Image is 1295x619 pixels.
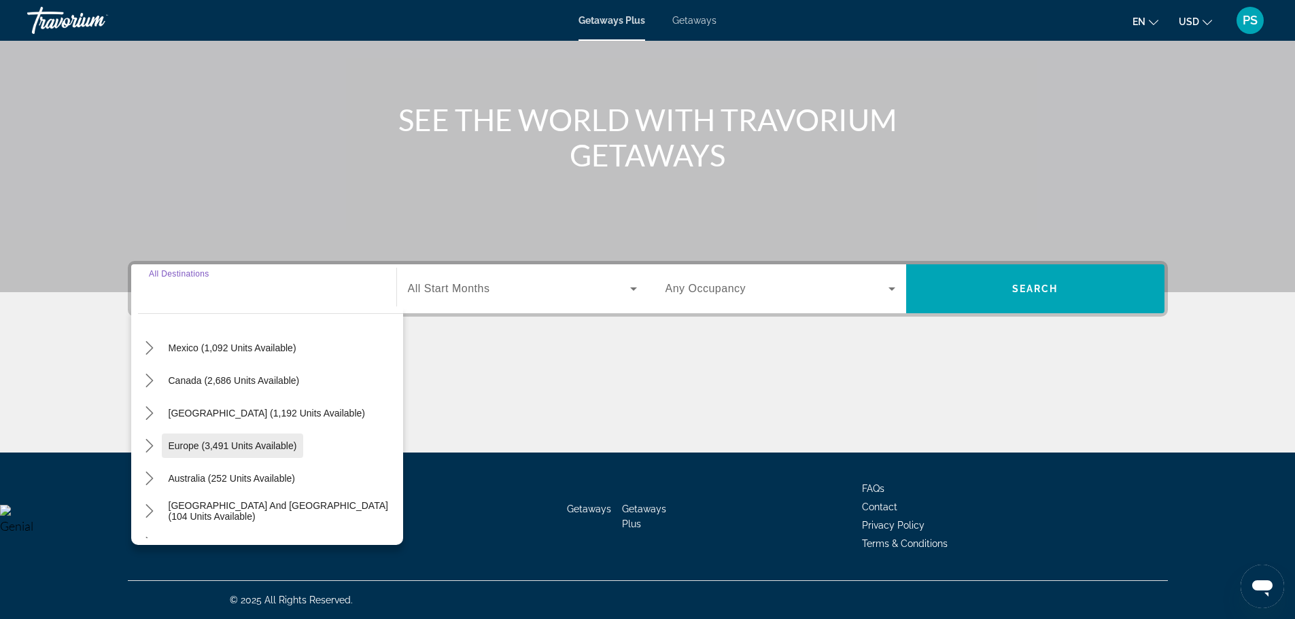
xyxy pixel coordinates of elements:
[906,264,1164,313] button: Search
[138,499,162,523] button: Toggle South Pacific and Oceania (104 units available) submenu
[169,500,396,522] span: [GEOGRAPHIC_DATA] and [GEOGRAPHIC_DATA] (104 units available)
[862,501,897,512] a: Contact
[230,595,353,605] span: © 2025 All Rights Reserved.
[862,520,925,531] a: Privacy Policy
[149,269,209,278] span: All Destinations
[169,408,365,419] span: [GEOGRAPHIC_DATA] (1,192 units available)
[138,336,162,360] button: Toggle Mexico (1,092 units available) submenu
[169,440,297,451] span: Europe (3,491 units available)
[162,466,303,491] button: Select destination: Australia (252 units available)
[162,368,307,393] button: Select destination: Canada (2,686 units available)
[862,483,884,494] a: FAQs
[622,503,666,529] a: Getaways Plus
[666,283,746,294] span: Any Occupancy
[162,434,304,458] button: Select destination: Europe (3,491 units available)
[138,434,162,458] button: Toggle Europe (3,491 units available) submenu
[138,304,162,328] button: Toggle United States (42,375 units available) submenu
[138,467,162,491] button: Toggle Australia (252 units available) submenu
[1133,16,1145,27] span: en
[138,369,162,393] button: Toggle Canada (2,686 units available) submenu
[131,306,403,545] div: Destination options
[131,264,1164,313] div: Search widget
[162,303,377,328] button: Select destination: United States (42,375 units available)
[1241,565,1284,608] iframe: Bouton de lancement de la fenêtre de messagerie
[1012,283,1058,294] span: Search
[138,532,162,556] button: Toggle South America (3,711 units available) submenu
[162,401,372,425] button: Select destination: Caribbean & Atlantic Islands (1,192 units available)
[567,503,611,514] a: Getaways
[162,531,372,556] button: Select destination: South America (3,711 units available)
[672,15,716,26] a: Getaways
[862,538,948,549] a: Terms & Conditions
[169,473,296,484] span: Australia (252 units available)
[162,336,303,360] button: Select destination: Mexico (1,092 units available)
[1179,16,1199,27] span: USD
[1133,12,1158,31] button: Change language
[1179,12,1212,31] button: Change currency
[1232,6,1268,35] button: User Menu
[149,281,379,298] input: Select destination
[27,3,163,38] a: Travorium
[408,283,490,294] span: All Start Months
[1243,14,1258,27] span: PS
[138,402,162,425] button: Toggle Caribbean & Atlantic Islands (1,192 units available) submenu
[169,375,300,386] span: Canada (2,686 units available)
[393,102,903,173] h1: SEE THE WORLD WITH TRAVORIUM GETAWAYS
[169,342,296,353] span: Mexico (1,092 units available)
[579,15,645,26] a: Getaways Plus
[162,499,403,523] button: Select destination: South Pacific and Oceania (104 units available)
